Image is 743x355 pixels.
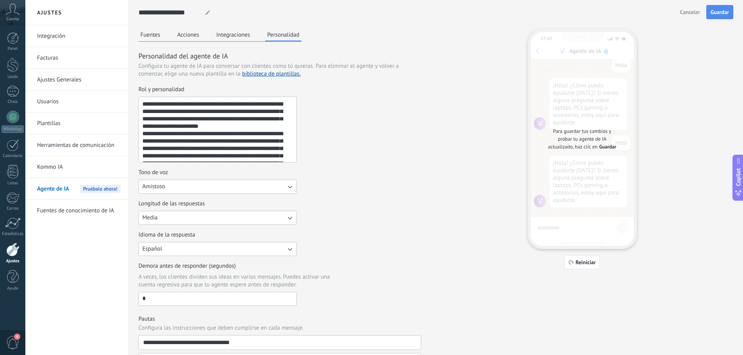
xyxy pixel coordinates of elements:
[138,324,304,332] span: Configura las instrucciones que deben cumplirse en cada mensaje.
[25,134,128,156] li: Herramientas de comunicación
[138,200,205,208] span: Longitud de las respuestas
[25,178,128,200] li: Agente de IA
[25,69,128,91] li: Ajustes Generales
[138,86,184,94] span: Rol y personalidad
[25,200,128,221] li: Fuentes de conocimiento de IA
[706,5,733,19] button: Guardar
[2,154,24,159] div: Calendario
[142,183,165,191] span: Amistoso
[25,91,128,113] li: Usuarios
[138,262,236,270] span: Demora antes de responder (segundos)
[138,211,297,225] button: Longitud de las respuestas
[564,255,600,269] button: Reiniciar
[2,125,24,133] div: WhatsApp
[680,9,700,15] span: Cancelar
[576,260,596,265] span: Reiniciar
[138,51,421,61] h3: Personalidad del agente de IA
[138,62,314,70] span: Configura tu agente de IA para conversar con clientes como tú quieras.
[2,181,24,186] div: Listas
[25,113,128,134] li: Plantillas
[37,113,121,134] a: Plantillas
[2,46,24,51] div: Panel
[80,185,121,193] span: Pruébalo ahora!
[711,9,729,15] span: Guardar
[6,17,19,22] span: Cuenta
[138,231,195,239] span: Idioma de la respuesta
[138,273,344,289] span: A veces, los clientes dividen sus ideas en varios mensajes. Puedes activar una cuenta regresiva p...
[2,74,24,79] div: Leads
[176,29,201,41] button: Acciones
[14,334,20,340] span: 4
[25,156,128,178] li: Kommo IA
[138,62,399,78] span: Para eliminar el agente y volver a comenzar, elige una nueva plantilla en la
[25,47,128,69] li: Facturas
[37,178,121,200] a: Agente de IAPruébalo ahora!
[138,242,297,256] button: Idioma de la respuesta
[2,286,24,291] div: Ayuda
[138,169,168,177] span: Tono de voz
[37,178,69,200] span: Agente de IA
[25,25,128,47] li: Integración
[677,6,704,18] button: Cancelar
[265,29,301,42] button: Personalidad
[139,292,296,305] input: Demora antes de responder (segundos)A veces, los clientes dividen sus ideas en varios mensajes. P...
[142,214,158,222] span: Media
[2,206,24,211] div: Correo
[37,69,121,91] a: Ajustes Generales
[215,29,252,41] button: Integraciones
[138,29,162,41] button: Fuentes
[37,156,121,178] a: Kommo IA
[37,200,121,222] a: Fuentes de conocimiento de IA
[242,70,301,78] a: biblioteca de plantillas.
[142,245,162,253] span: Español
[548,128,611,150] span: Para guardar tus cambios y probar tu agente de IA actualizado, haz clic en
[599,143,616,151] span: Guardar
[37,91,121,113] a: Usuarios
[2,259,24,264] div: Ajustes
[37,47,121,69] a: Facturas
[37,25,121,47] a: Integración
[2,99,24,104] div: Chats
[734,168,742,186] span: Copilot
[2,231,24,237] div: Estadísticas
[138,315,421,323] h3: Pautas
[37,134,121,156] a: Herramientas de comunicación
[138,180,297,194] button: Tono de voz
[139,97,295,162] textarea: Rol y personalidad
